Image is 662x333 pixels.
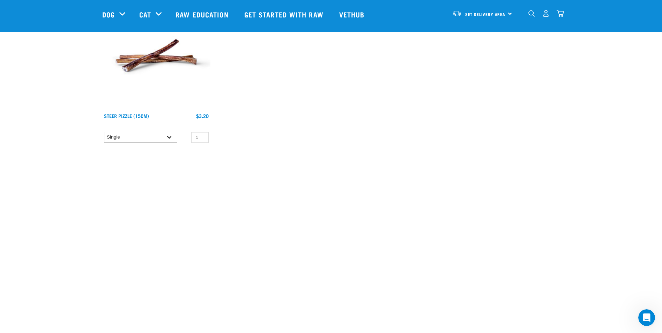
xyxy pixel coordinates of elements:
div: $3.20 [196,113,209,119]
img: home-icon@2x.png [557,10,564,17]
a: Cat [139,9,151,20]
a: Raw Education [169,0,237,28]
img: user.png [542,10,550,17]
input: 1 [191,132,209,143]
a: Dog [102,9,115,20]
a: Steer Pizzle (15cm) [104,114,149,117]
img: van-moving.png [452,10,462,16]
span: Set Delivery Area [465,13,506,15]
img: Raw Essentials Steer Pizzle 15cm [102,1,210,110]
a: Get started with Raw [237,0,332,28]
img: home-icon-1@2x.png [528,10,535,17]
iframe: Intercom live chat [638,309,655,326]
a: Vethub [332,0,373,28]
